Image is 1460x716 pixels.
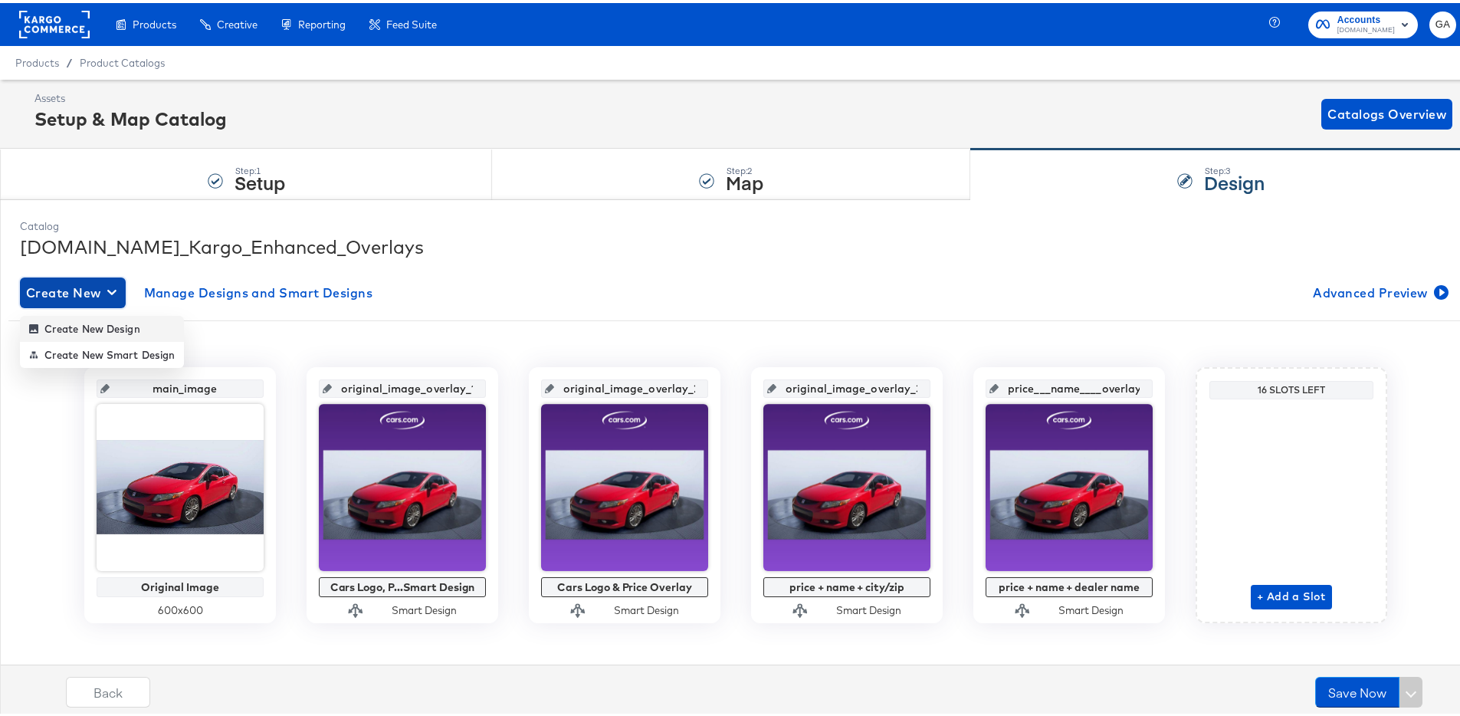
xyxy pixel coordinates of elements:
[100,578,260,590] div: Original Image
[1337,21,1395,34] span: [DOMAIN_NAME]
[1213,381,1370,393] div: 16 Slots Left
[298,15,346,28] span: Reporting
[133,15,176,28] span: Products
[1204,166,1265,192] strong: Design
[1058,600,1124,615] div: Smart Design
[34,88,227,103] div: Assets
[1429,8,1456,35] button: GA
[1435,13,1450,31] span: GA
[386,15,437,28] span: Feed Suite
[614,600,679,615] div: Smart Design
[29,320,140,332] div: Create New Design
[1257,584,1326,603] span: + Add a Slot
[323,578,482,590] div: Cars Logo, P...Smart Design
[20,231,1452,257] div: [DOMAIN_NAME]_Kargo_Enhanced_Overlays
[80,54,165,66] a: Product Catalogs
[20,216,1452,231] div: Catalog
[34,103,227,129] div: Setup & Map Catalog
[1337,9,1395,25] span: Accounts
[217,15,258,28] span: Creative
[1308,8,1418,35] button: Accounts[DOMAIN_NAME]
[144,279,373,301] span: Manage Designs and Smart Designs
[59,54,80,66] span: /
[138,274,379,305] button: Manage Designs and Smart Designs
[836,600,901,615] div: Smart Design
[726,163,763,173] div: Step: 2
[545,578,704,590] div: Cars Logo & Price Overlay
[97,600,264,615] div: 600 x 600
[235,163,285,173] div: Step: 1
[15,54,59,66] span: Products
[1315,674,1399,705] button: Save Now
[235,166,285,192] strong: Setup
[29,346,175,358] div: Create New Smart Design
[1251,582,1332,606] button: + Add a Slot
[1321,96,1452,126] button: Catalogs Overview
[1307,274,1452,305] button: Advanced Preview
[66,674,150,705] button: Back
[767,578,927,590] div: price + name + city/zip
[26,279,120,301] span: Create New
[20,274,126,305] button: Create New
[726,166,763,192] strong: Map
[392,600,457,615] div: Smart Design
[1204,163,1265,173] div: Step: 3
[989,578,1149,590] div: price + name + dealer name
[1327,100,1446,122] span: Catalogs Overview
[1313,279,1445,301] span: Advanced Preview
